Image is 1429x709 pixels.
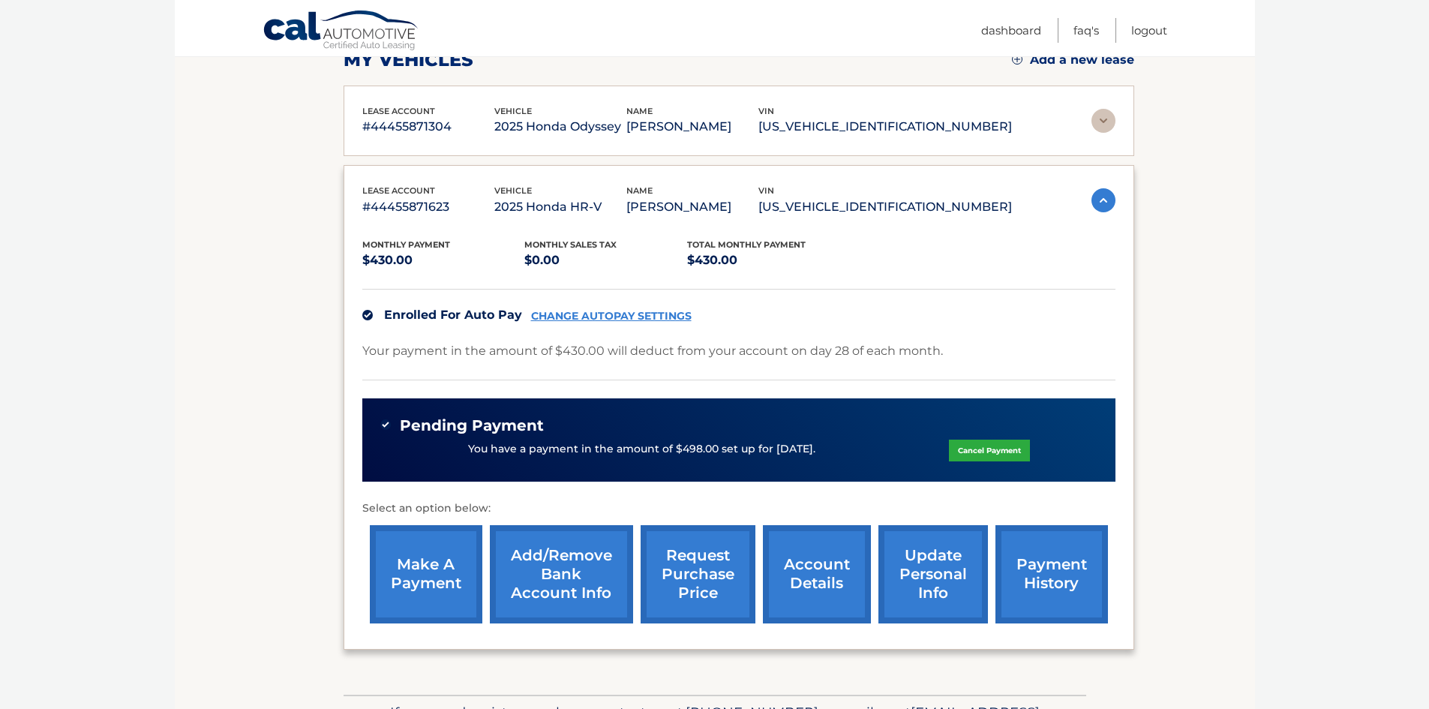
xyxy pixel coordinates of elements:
[763,525,871,623] a: account details
[362,500,1115,518] p: Select an option below:
[362,197,494,218] p: #44455871623
[758,197,1012,218] p: [US_VEHICLE_IDENTIFICATION_NUMBER]
[494,116,626,137] p: 2025 Honda Odyssey
[468,441,815,458] p: You have a payment in the amount of $498.00 set up for [DATE].
[362,116,494,137] p: #44455871304
[494,197,626,218] p: 2025 Honda HR-V
[384,308,522,322] span: Enrolled For Auto Pay
[344,49,473,71] h2: my vehicles
[362,310,373,320] img: check.svg
[626,185,653,196] span: name
[400,416,544,435] span: Pending Payment
[626,197,758,218] p: [PERSON_NAME]
[362,106,435,116] span: lease account
[949,440,1030,461] a: Cancel Payment
[370,525,482,623] a: make a payment
[1073,18,1099,43] a: FAQ's
[362,250,525,271] p: $430.00
[524,239,617,250] span: Monthly sales Tax
[758,185,774,196] span: vin
[758,106,774,116] span: vin
[494,106,532,116] span: vehicle
[1091,188,1115,212] img: accordion-active.svg
[687,239,806,250] span: Total Monthly Payment
[687,250,850,271] p: $430.00
[362,185,435,196] span: lease account
[981,18,1041,43] a: Dashboard
[878,525,988,623] a: update personal info
[626,106,653,116] span: name
[1012,54,1022,65] img: add.svg
[524,250,687,271] p: $0.00
[1091,109,1115,133] img: accordion-rest.svg
[362,239,450,250] span: Monthly Payment
[626,116,758,137] p: [PERSON_NAME]
[490,525,633,623] a: Add/Remove bank account info
[1012,53,1134,68] a: Add a new lease
[995,525,1108,623] a: payment history
[263,10,420,53] a: Cal Automotive
[1131,18,1167,43] a: Logout
[531,310,692,323] a: CHANGE AUTOPAY SETTINGS
[758,116,1012,137] p: [US_VEHICLE_IDENTIFICATION_NUMBER]
[362,341,943,362] p: Your payment in the amount of $430.00 will deduct from your account on day 28 of each month.
[494,185,532,196] span: vehicle
[641,525,755,623] a: request purchase price
[380,419,391,430] img: check-green.svg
